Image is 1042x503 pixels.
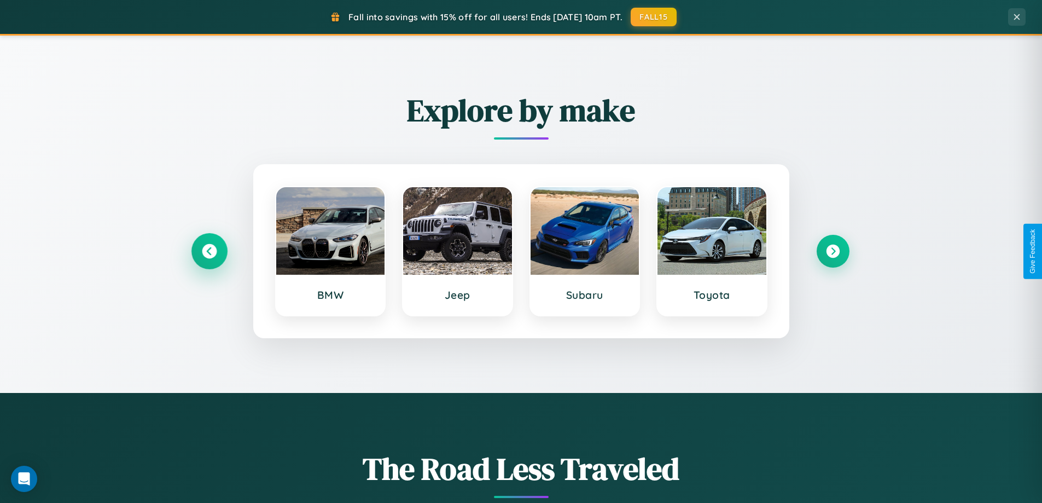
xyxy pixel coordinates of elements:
[631,8,677,26] button: FALL15
[1029,229,1037,274] div: Give Feedback
[414,288,501,302] h3: Jeep
[193,89,849,131] h2: Explore by make
[193,448,849,490] h1: The Road Less Traveled
[348,11,622,22] span: Fall into savings with 15% off for all users! Ends [DATE] 10am PT.
[668,288,755,302] h3: Toyota
[287,288,374,302] h3: BMW
[542,288,628,302] h3: Subaru
[11,466,37,492] div: Open Intercom Messenger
